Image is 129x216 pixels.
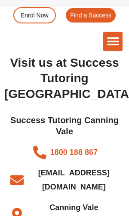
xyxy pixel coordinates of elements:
div: Menu Toggle [103,32,123,51]
iframe: Chat Widget [86,175,129,216]
h2: Visit us at Success Tutoring [GEOGRAPHIC_DATA] [4,55,125,102]
a: 1800 188 867 [50,145,98,160]
span: [EMAIL_ADDRESS][DOMAIN_NAME] [25,166,120,195]
span: Enrol Now [21,12,49,18]
h2: Success Tutoring Canning Vale [9,115,120,137]
a: Find a Success [66,8,116,23]
span: Find a Success [70,12,111,18]
a: Enrol Now [13,7,56,24]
